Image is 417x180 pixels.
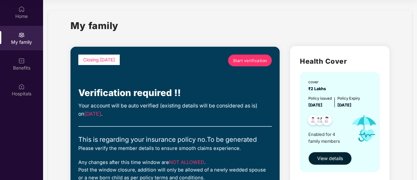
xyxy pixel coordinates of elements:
[233,57,267,64] span: Start verification
[312,113,328,129] img: svg+xml;base64,PHN2ZyB4bWxucz0iaHR0cDovL3d3dy53My5vcmcvMjAwMC9zdmciIHdpZHRoPSI0OC45MTUiIGhlaWdodD...
[169,159,204,165] span: NOT ALLOWED
[308,103,322,107] span: [DATE]
[84,111,101,117] span: [DATE]
[78,86,272,100] div: Verification required !!
[308,95,332,101] div: Policy issued
[228,55,272,66] a: Start verification
[319,113,335,129] img: svg+xml;base64,PHN2ZyB4bWxucz0iaHR0cDovL3d3dy53My5vcmcvMjAwMC9zdmciIHdpZHRoPSI0OC45NDMiIGhlaWdodD...
[83,57,115,62] span: Closing [DATE]
[78,102,272,118] div: Your account will be auto verified (existing details will be considered as is) on .
[308,131,346,144] span: Enabled for 4 family members
[70,18,118,33] h1: My family
[308,152,352,165] button: View details
[308,86,328,91] span: ₹2 Lakhs
[337,103,351,107] span: [DATE]
[78,135,272,145] div: This is regarding your insurance policy no. To be generated
[300,56,379,67] h2: Health Cover
[18,32,25,38] img: svg+xml;base64,PHN2ZyB3aWR0aD0iMjAiIGhlaWdodD0iMjAiIHZpZXdCb3g9IjAgMCAyMCAyMCIgZmlsbD0ibm9uZSIgeG...
[346,108,383,149] img: icon
[305,113,321,129] img: svg+xml;base64,PHN2ZyB4bWxucz0iaHR0cDovL3d3dy53My5vcmcvMjAwMC9zdmciIHdpZHRoPSI0OC45NDMiIGhlaWdodD...
[18,6,25,12] img: svg+xml;base64,PHN2ZyBpZD0iSG9tZSIgeG1sbnM9Imh0dHA6Ly93d3cudzMub3JnLzIwMDAvc3ZnIiB3aWR0aD0iMjAiIG...
[337,95,360,101] div: Policy Expiry
[78,145,272,152] div: Please verify the member details to ensure smooth claims experience.
[308,79,328,85] div: cover
[18,57,25,64] img: svg+xml;base64,PHN2ZyBpZD0iQmVuZWZpdHMiIHhtbG5zPSJodHRwOi8vd3d3LnczLm9yZy8yMDAwL3N2ZyIgd2lkdGg9Ij...
[317,155,343,162] span: View details
[18,83,25,90] img: svg+xml;base64,PHN2ZyBpZD0iSG9zcGl0YWxzIiB4bWxucz0iaHR0cDovL3d3dy53My5vcmcvMjAwMC9zdmciIHdpZHRoPS...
